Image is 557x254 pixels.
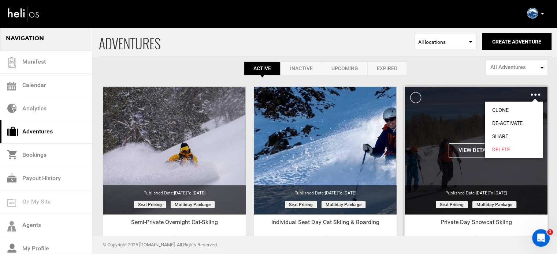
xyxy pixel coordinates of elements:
img: 81b8b1873b693b634ec30c298c789820.png [527,8,538,19]
img: guest-list.svg [6,57,17,68]
div: Published Date: [254,185,397,196]
div: Semi-Private Overnight Cat-Skiing [103,218,246,229]
img: on_my_site.svg [7,199,16,207]
a: De-Activate [485,117,543,130]
span: to [DATE] [338,190,356,196]
span: All Adventures [490,64,538,71]
div: Private Day Snowcat Skiing [405,218,547,229]
button: All Adventures [486,60,548,75]
span: ADVENTURES [99,27,414,56]
button: View Details [449,143,504,158]
span: All locations [418,38,472,46]
span: Select box activate [414,34,476,49]
button: Create Adventure [482,33,552,50]
span: to [DATE] [187,190,205,196]
span: Multiday package [322,201,365,208]
a: Upcoming [322,61,367,75]
span: [DATE] [476,190,507,196]
a: Clone [485,103,543,117]
a: Delete [485,143,543,156]
span: Seat Pricing [285,201,317,208]
span: to [DATE] [489,190,507,196]
span: [DATE] [174,190,205,196]
a: Active [244,61,281,75]
span: 1 [547,229,553,235]
iframe: Intercom live chat [532,229,550,247]
a: Share [485,130,543,143]
span: Seat Pricing [436,201,468,208]
img: heli-logo [7,4,40,23]
a: Inactive [281,61,322,75]
img: calendar.svg [7,82,16,91]
div: Individual Seat Day Cat Skiing & Boarding [254,218,397,229]
div: Published Date: [103,185,246,196]
img: agents-icon.svg [7,221,16,232]
div: Published Date: [405,185,547,196]
span: Multiday package [171,201,215,208]
a: Expired [367,61,407,75]
span: Seat Pricing [134,201,166,208]
span: [DATE] [325,190,356,196]
img: images [531,94,540,96]
span: Multiday package [472,201,516,208]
